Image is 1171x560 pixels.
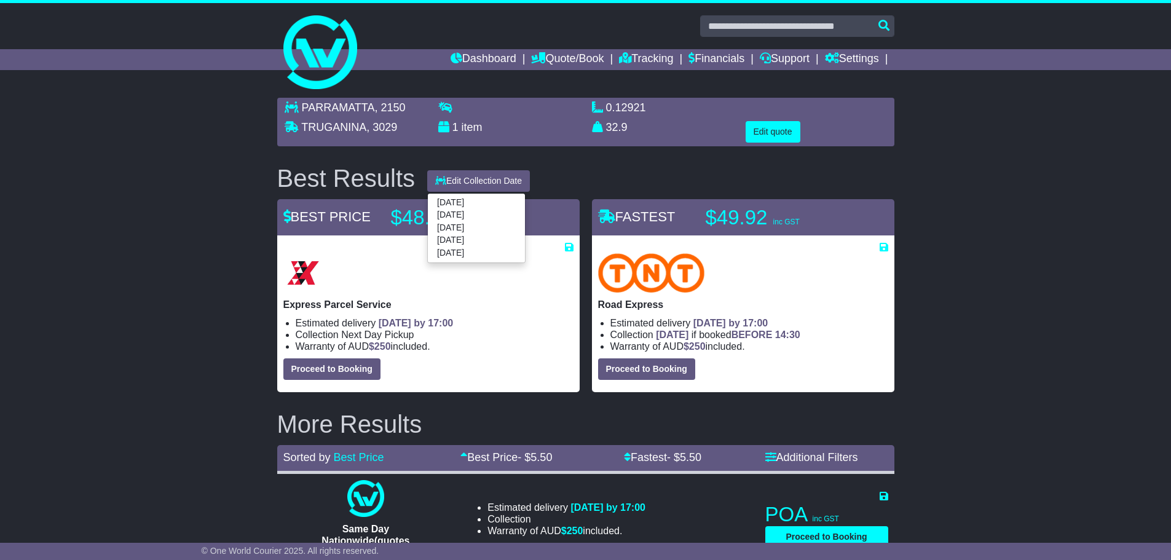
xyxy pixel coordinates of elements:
li: Collection [610,329,888,341]
span: 0.12921 [606,101,646,114]
span: $ [369,341,391,352]
span: [DATE] by 17:00 [379,318,454,328]
span: Same Day Nationwide(quotes take 0.5-1 hour) [321,524,409,558]
span: 14:30 [775,329,800,340]
p: POA [765,502,888,527]
li: Estimated delivery [610,317,888,329]
span: 32.9 [606,121,628,133]
span: Next Day Pickup [341,329,414,340]
img: Border Express: Express Parcel Service [283,253,323,293]
span: BEFORE [731,329,773,340]
a: Additional Filters [765,451,858,463]
span: - $ [518,451,552,463]
span: , 2150 [375,101,406,114]
a: [DATE] [428,221,525,234]
li: Estimated delivery [487,502,645,513]
a: Fastest- $5.50 [624,451,701,463]
span: 250 [374,341,391,352]
a: Best Price- $5.50 [460,451,552,463]
span: - $ [667,451,701,463]
p: Express Parcel Service [283,299,574,310]
li: Warranty of AUD included. [296,341,574,352]
img: One World Courier: Same Day Nationwide(quotes take 0.5-1 hour) [347,480,384,517]
span: Sorted by [283,451,331,463]
span: if booked [656,329,800,340]
span: BEST PRICE [283,209,371,224]
a: Dashboard [451,49,516,70]
a: Settings [825,49,879,70]
h2: More Results [277,411,894,438]
span: , 3029 [366,121,397,133]
a: Support [760,49,810,70]
a: [DATE] [428,209,525,221]
li: Warranty of AUD included. [487,525,645,537]
div: Best Results [271,165,422,192]
a: Best Price [334,451,384,463]
img: TNT Domestic: Road Express [598,253,705,293]
span: 250 [567,526,583,536]
a: Tracking [619,49,673,70]
span: TRUGANINA [301,121,366,133]
span: 1 [452,121,459,133]
button: Proceed to Booking [598,358,695,380]
button: Edit Collection Date [427,170,530,192]
span: inc GST [813,515,839,523]
button: Proceed to Booking [283,358,380,380]
li: Warranty of AUD included. [610,341,888,352]
p: Road Express [598,299,888,310]
span: $ [561,526,583,536]
span: [DATE] [656,329,688,340]
span: 250 [689,341,706,352]
li: Collection [296,329,574,341]
span: [DATE] by 17:00 [693,318,768,328]
button: Edit quote [746,121,800,143]
p: $48.34 [391,205,545,230]
a: Financials [688,49,744,70]
button: Proceed to Booking [765,526,888,548]
span: FASTEST [598,209,676,224]
span: item [462,121,483,133]
span: inc GST [773,218,800,226]
span: PARRAMATTA [302,101,375,114]
a: [DATE] [428,234,525,246]
a: [DATE] [428,246,525,259]
a: [DATE] [428,197,525,209]
li: Estimated delivery [296,317,574,329]
span: $ [684,341,706,352]
span: [DATE] by 17:00 [570,502,645,513]
li: Collection [487,513,645,525]
span: 5.50 [680,451,701,463]
p: $49.92 [706,205,859,230]
span: © One World Courier 2025. All rights reserved. [202,546,379,556]
span: 5.50 [530,451,552,463]
a: Quote/Book [531,49,604,70]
